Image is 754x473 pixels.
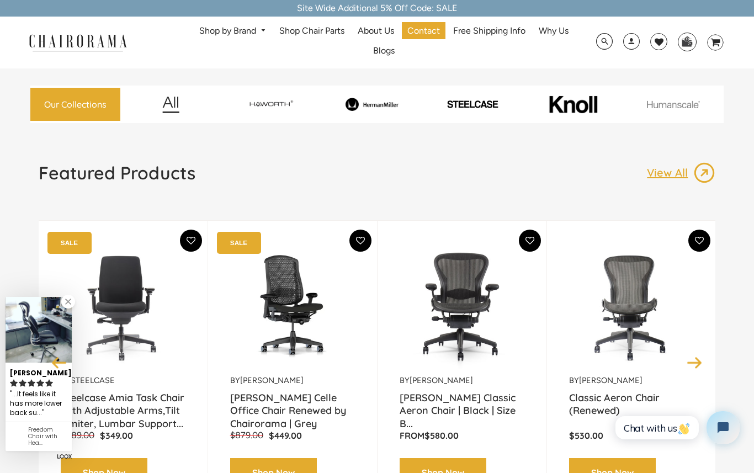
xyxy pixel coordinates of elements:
span: Shop Chair Parts [279,25,344,37]
button: Previous [50,353,69,372]
span: $449.00 [269,430,302,441]
img: Herman Miller Classic Aeron Chair | Black | Size B (Renewed) - chairorama [400,237,524,375]
img: Herman Miller Celle Office Chair Renewed by Chairorama | Grey - chairorama [230,237,355,375]
img: image_12.png [140,96,201,113]
img: Zachary review of Freedom Chair with Headrest | Blue Leather | - (Renewed) [6,297,72,363]
p: View All [647,166,693,180]
a: Free Shipping Info [448,22,531,39]
a: Herman Miller Celle Office Chair Renewed by Chairorama | Grey - chairorama Herman Miller Celle Of... [230,237,355,375]
p: From [400,430,524,442]
a: Amia Chair by chairorama.com Renewed Amia Chair chairorama.com [61,237,185,375]
img: WhatsApp_Image_2024-07-12_at_16.23.01.webp [678,33,695,50]
a: Why Us [533,22,574,39]
a: View All [647,162,715,184]
span: Free Shipping Info [453,25,525,37]
a: [PERSON_NAME] [579,375,643,385]
button: Next [685,353,704,372]
img: image_10_1.png [524,94,622,114]
p: by [230,375,355,386]
span: Contact [407,25,440,37]
a: Classic Aeron Chair (Renewed) [569,391,694,419]
span: $580.00 [424,430,459,441]
span: $349.00 [100,430,133,441]
span: $489.00 [61,430,94,440]
a: Steelcase Amia Task Chair With Adjustable Arms,Tilt Limiter, Lumbar Support... [61,391,185,419]
img: Amia Chair by chairorama.com [61,237,185,375]
img: image_7_14f0750b-d084-457f-979a-a1ab9f6582c4.png [222,95,320,114]
img: image_11.png [625,100,722,108]
a: [PERSON_NAME] [240,375,304,385]
img: chairorama [23,33,133,52]
a: Herman Miller Classic Aeron Chair | Black | Size B (Renewed) - chairorama Herman Miller Classic A... [400,237,524,375]
a: Steelcase [71,375,115,385]
span: $530.00 [569,430,603,441]
a: [PERSON_NAME] [410,375,473,385]
button: Add To Wishlist [180,230,202,252]
p: by [400,375,524,386]
h1: Featured Products [39,162,195,184]
a: Featured Products [39,162,195,193]
button: Add To Wishlist [349,230,371,252]
a: [PERSON_NAME] Celle Office Chair Renewed by Chairorama | Grey [230,391,355,419]
iframe: Tidio Chat [603,402,749,454]
text: SALE [61,239,78,246]
p: by [569,375,694,386]
span: $879.00 [230,430,263,440]
a: [PERSON_NAME] Classic Aeron Chair | Black | Size B... [400,391,524,419]
svg: rating icon full [10,379,18,387]
a: Classic Aeron Chair (Renewed) - chairorama Classic Aeron Chair (Renewed) - chairorama [569,237,694,375]
img: image_13.png [693,162,715,184]
div: [PERSON_NAME] [10,364,67,378]
svg: rating icon full [36,379,44,387]
text: SALE [230,239,247,246]
img: Classic Aeron Chair (Renewed) - chairorama [569,237,694,375]
span: About Us [358,25,394,37]
a: Our Collections [30,88,120,121]
svg: rating icon full [28,379,35,387]
nav: DesktopNavigation [180,22,588,63]
span: Blogs [373,45,395,57]
img: image_8_173eb7e0-7579-41b4-bc8e-4ba0b8ba93e8.png [323,98,421,111]
svg: rating icon full [19,379,26,387]
a: About Us [352,22,400,39]
div: ...It feels like it has more lower back support too.Â... [10,389,67,419]
img: PHOTO-2024-07-09-00-53-10-removebg-preview.png [424,99,521,109]
div: Freedom Chair with Headrest | Blue Leather | - (Renewed) [28,427,67,447]
p: by [61,375,185,386]
a: Contact [402,22,445,39]
button: Add To Wishlist [519,230,541,252]
svg: rating icon full [45,379,53,387]
span: Why Us [539,25,569,37]
a: Shop by Brand [194,23,272,40]
a: Shop Chair Parts [274,22,350,39]
a: Blogs [368,42,400,60]
button: Add To Wishlist [688,230,710,252]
